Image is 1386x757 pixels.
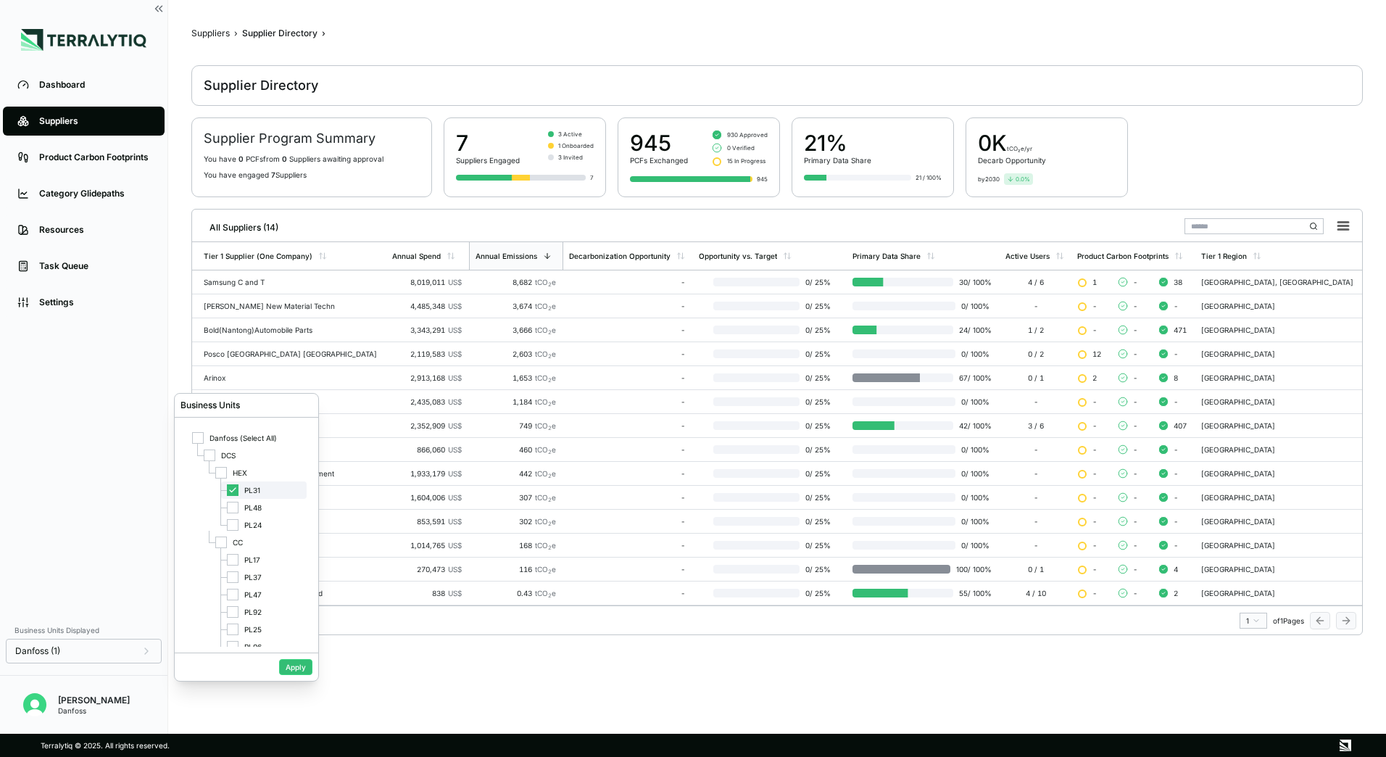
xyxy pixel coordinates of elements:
[448,445,462,454] span: US$
[1092,326,1097,334] span: -
[242,28,318,39] div: Supplier Directory
[1201,302,1356,310] div: [GEOGRAPHIC_DATA]
[392,565,462,574] div: 270,473
[58,695,130,706] div: [PERSON_NAME]
[39,297,150,308] div: Settings
[271,170,275,179] span: 7
[456,156,520,165] div: Suppliers Engaged
[1005,397,1066,406] div: -
[548,353,552,360] sub: 2
[392,445,462,454] div: 866,060
[1174,517,1178,526] span: -
[1201,349,1356,358] div: [GEOGRAPHIC_DATA]
[448,517,462,526] span: US$
[204,252,312,260] div: Tier 1 Supplier (One Company)
[204,326,381,334] div: Bold(Nantong)Automobile Parts
[1133,541,1137,550] span: -
[1174,493,1178,502] span: -
[448,397,462,406] span: US$
[392,421,462,430] div: 2,352,909
[456,130,520,156] div: 7
[204,170,420,179] p: You have engaged Suppliers
[569,565,685,574] div: -
[448,493,462,502] span: US$
[535,589,556,597] span: tCO e
[1174,469,1178,478] span: -
[448,421,462,430] span: US$
[548,568,552,575] sub: 2
[699,252,777,260] div: Opportunity vs. Target
[1174,589,1178,597] span: 2
[1092,517,1097,526] span: -
[1005,445,1066,454] div: -
[1092,493,1097,502] span: -
[6,621,162,639] div: Business Units Displayed
[916,173,942,182] div: 21 / 100%
[448,326,462,334] span: US$
[448,469,462,478] span: US$
[569,349,685,358] div: -
[630,130,688,156] div: 945
[569,589,685,597] div: -
[535,278,556,286] span: tCO e
[1174,445,1178,454] span: -
[1092,302,1097,310] span: -
[569,397,685,406] div: -
[1005,278,1066,286] div: 4 / 6
[800,517,838,526] span: 0 / 25 %
[1005,252,1050,260] div: Active Users
[475,445,556,454] div: 460
[448,541,462,550] span: US$
[448,349,462,358] span: US$
[1005,469,1066,478] div: -
[955,397,992,406] span: 0 / 100 %
[448,373,462,382] span: US$
[757,175,768,183] div: 945
[800,493,838,502] span: 0 / 25 %
[548,473,552,479] sub: 2
[955,541,992,550] span: 0 / 100 %
[548,521,552,527] sub: 2
[392,541,462,550] div: 1,014,765
[1174,302,1178,310] span: -
[475,589,556,597] div: 0.43
[804,156,871,165] div: Primary Data Share
[204,154,420,163] p: You have PCF s from Supplier s awaiting approval
[548,497,552,503] sub: 2
[322,28,325,39] span: ›
[535,469,556,478] span: tCO e
[1092,589,1097,597] span: -
[569,541,685,550] div: -
[569,493,685,502] div: -
[39,115,150,127] div: Suppliers
[548,449,552,455] sub: 2
[204,130,420,147] h2: Supplier Program Summary
[955,469,992,478] span: 0 / 100 %
[392,373,462,382] div: 2,913,168
[204,77,318,94] div: Supplier Directory
[800,445,838,454] span: 0 / 25 %
[955,493,992,502] span: 0 / 100 %
[800,541,838,550] span: 0 / 25 %
[1092,278,1097,286] span: 1
[392,493,462,502] div: 1,604,006
[1133,565,1137,574] span: -
[535,541,556,550] span: tCO e
[39,152,150,163] div: Product Carbon Footprints
[1092,469,1097,478] span: -
[475,397,556,406] div: 1,184
[392,349,462,358] div: 2,119,583
[17,687,52,722] button: Open user button
[955,302,992,310] span: 0 / 100 %
[1133,517,1137,526] span: -
[950,565,992,574] span: 100 / 100 %
[955,445,992,454] span: 0 / 100 %
[39,260,150,272] div: Task Queue
[1005,541,1066,550] div: -
[1174,349,1178,358] span: -
[1005,302,1066,310] div: -
[1174,326,1187,334] span: 471
[953,373,992,382] span: 67 / 100 %
[1092,421,1097,430] span: -
[191,28,230,39] div: Suppliers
